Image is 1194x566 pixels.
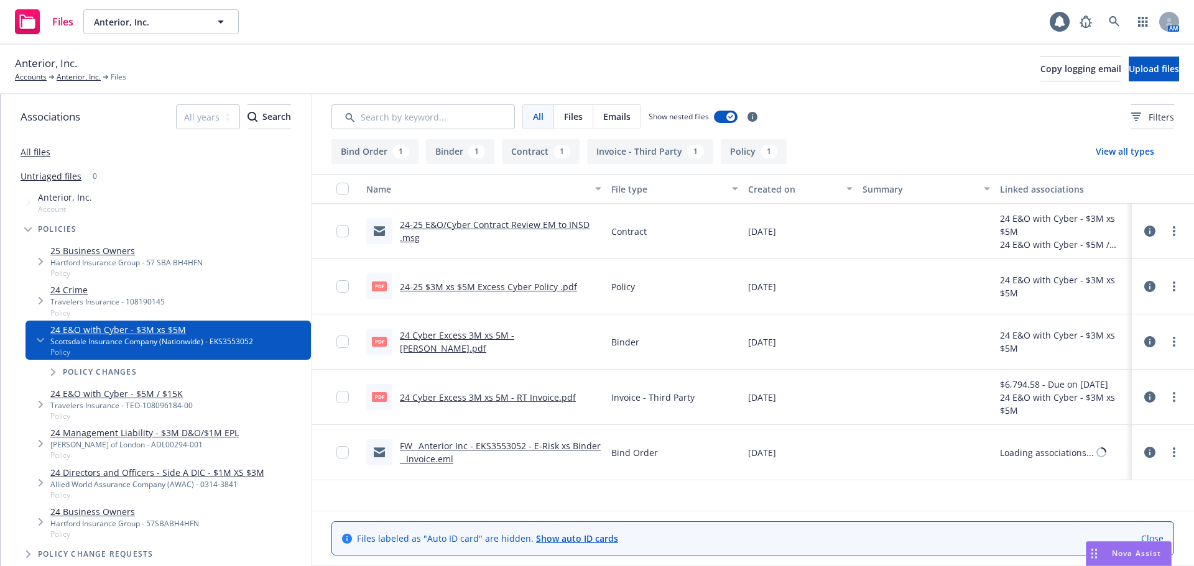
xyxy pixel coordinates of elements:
[372,392,387,401] span: pdf
[57,71,101,83] a: Anterior, Inc.
[1102,9,1127,34] a: Search
[50,466,264,479] a: 24 Directors and Officers - Side A DIC - $1M XS $3M
[50,450,239,460] span: Policy
[21,170,81,183] a: Untriaged files
[1167,334,1182,349] a: more
[336,446,349,459] input: Toggle Row Selected
[649,111,709,122] span: Show nested files
[372,281,387,291] span: pdf
[1086,542,1102,565] div: Drag to move
[611,183,724,196] div: File type
[94,16,201,29] span: Anterior, Inc.
[50,411,193,421] span: Policy
[1076,139,1174,164] button: View all types
[1131,9,1155,34] a: Switch app
[336,335,349,348] input: Toggle Row Selected
[248,104,291,129] button: SearchSearch
[606,174,743,204] button: File type
[50,244,203,257] a: 25 Business Owners
[468,145,485,158] div: 1
[38,191,92,204] span: Anterior, Inc.
[336,225,349,237] input: Toggle Row Selected
[50,336,253,347] div: Scottsdale Insurance Company (Nationwide) - EKS3553052
[1073,9,1098,34] a: Report a Bug
[248,112,257,122] svg: Search
[1167,224,1182,239] a: more
[748,335,776,349] span: [DATE]
[1141,532,1164,545] a: Close
[50,439,239,450] div: [PERSON_NAME] of London - ADL00294-001
[83,9,239,34] button: Anterior, Inc.
[336,280,349,293] input: Toggle Row Selected
[357,532,618,545] span: Files labeled as "Auto ID card" are hidden.
[995,174,1132,204] button: Linked associations
[611,225,647,238] span: Contract
[858,174,994,204] button: Summary
[1040,63,1121,75] span: Copy logging email
[372,337,387,346] span: pdf
[1000,183,1127,196] div: Linked associations
[50,387,193,400] a: 24 E&O with Cyber - $5M / $15K
[400,329,514,354] a: 24 Cyber Excess 3M xs 5M - [PERSON_NAME].pdf
[1000,329,1127,355] div: 24 E&O with Cyber - $3M xs $5M
[10,4,78,39] a: Files
[536,532,618,544] a: Show auto ID cards
[1167,390,1182,404] a: more
[21,109,80,125] span: Associations
[743,174,858,204] button: Created on
[1000,238,1127,251] div: 24 E&O with Cyber - $5M / $15K
[603,110,631,123] span: Emails
[1086,541,1172,566] button: Nova Assist
[533,110,544,123] span: All
[1000,212,1127,238] div: 24 E&O with Cyber - $3M xs $5M
[63,368,137,376] span: Policy changes
[564,110,583,123] span: Files
[863,183,976,196] div: Summary
[366,183,588,196] div: Name
[52,17,73,27] span: Files
[721,139,787,164] button: Policy
[611,391,695,404] span: Invoice - Third Party
[50,308,165,318] span: Policy
[611,335,639,349] span: Binder
[1167,445,1182,460] a: more
[1112,548,1161,559] span: Nova Assist
[15,71,47,83] a: Accounts
[336,183,349,195] input: Select all
[50,400,193,411] div: Travelers Insurance - TEO-108096184-00
[1131,104,1174,129] button: Filters
[748,183,839,196] div: Created on
[392,145,409,158] div: 1
[1000,273,1127,299] div: 24 E&O with Cyber - $3M xs $5M
[50,257,203,268] div: Hartford Insurance Group - 57 SBA BH4HFN
[361,174,606,204] button: Name
[748,446,776,459] span: [DATE]
[502,139,580,164] button: Contract
[400,391,576,403] a: 24 Cyber Excess 3M xs 5M - RT Invoice.pdf
[748,225,776,238] span: [DATE]
[50,347,253,357] span: Policy
[50,268,203,278] span: Policy
[111,71,126,83] span: Files
[1040,57,1121,81] button: Copy logging email
[1000,378,1127,391] div: $6,794.58 - Due on [DATE]
[687,145,704,158] div: 1
[50,529,199,539] span: Policy
[1167,279,1182,294] a: more
[331,104,515,129] input: Search by keyword...
[50,505,199,518] a: 24 Business Owners
[400,281,577,293] a: 24-25 $3M xs $5M Excess Cyber Policy .pdf
[50,490,264,500] span: Policy
[38,226,77,233] span: Policies
[1000,446,1094,459] div: Loading associations...
[248,105,291,129] div: Search
[1149,111,1174,124] span: Filters
[336,391,349,403] input: Toggle Row Selected
[426,139,494,164] button: Binder
[21,146,50,158] a: All files
[50,323,253,336] a: 24 E&O with Cyber - $3M xs $5M
[400,440,601,465] a: FW_ Anterior Inc - EKS3553052 - E-Risk xs Binder _ Invoice.eml
[748,280,776,293] span: [DATE]
[400,219,590,244] a: 24-25 E&O/Cyber Contract Review EM to INSD .msg
[50,283,165,296] a: 24 Crime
